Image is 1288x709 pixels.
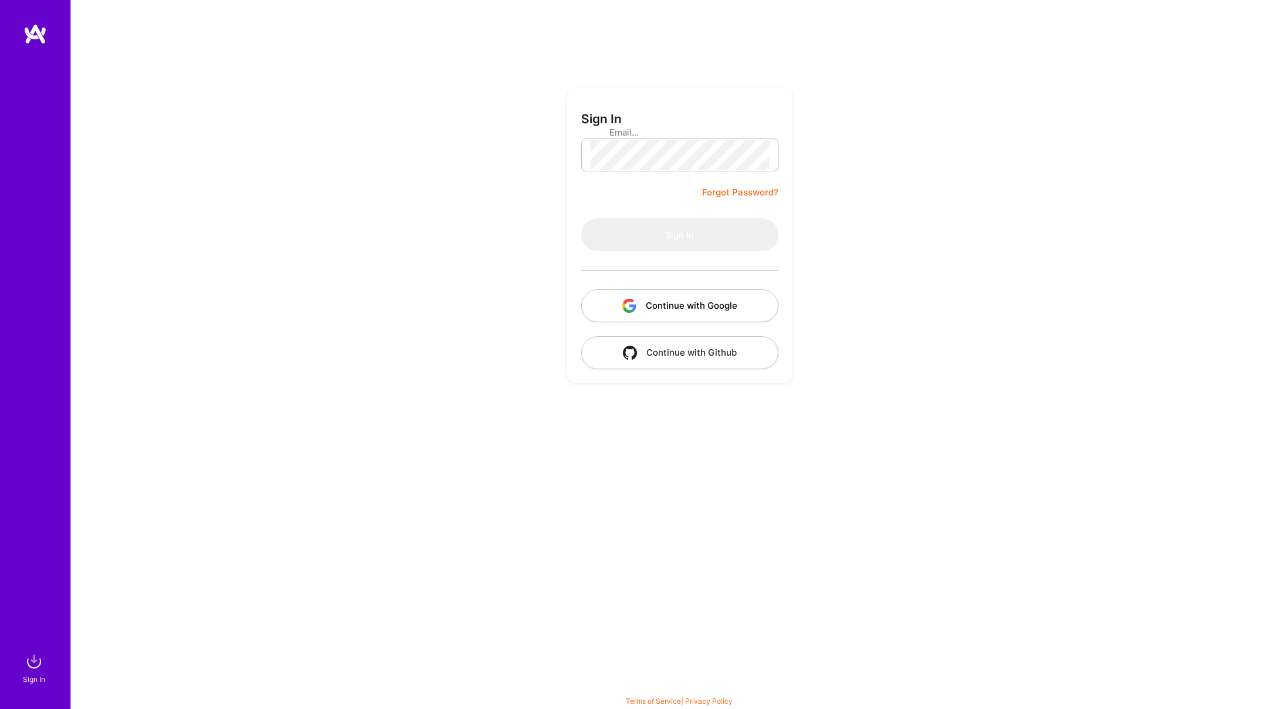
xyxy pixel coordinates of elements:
button: Continue with Google [581,289,778,322]
a: sign inSign In [25,650,46,686]
button: Continue with Github [581,336,778,369]
input: Email... [609,117,750,147]
img: sign in [22,650,46,673]
a: Privacy Policy [685,697,733,705]
img: icon [622,299,636,313]
div: © 2025 ATeams Inc., All rights reserved. [70,674,1288,703]
a: Forgot Password? [702,185,778,200]
a: Terms of Service [626,697,681,705]
span: | [626,697,733,705]
img: icon [623,346,637,360]
img: logo [23,23,47,45]
h3: Sign In [581,112,622,126]
div: Sign In [23,673,45,686]
button: Sign In [581,218,778,251]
